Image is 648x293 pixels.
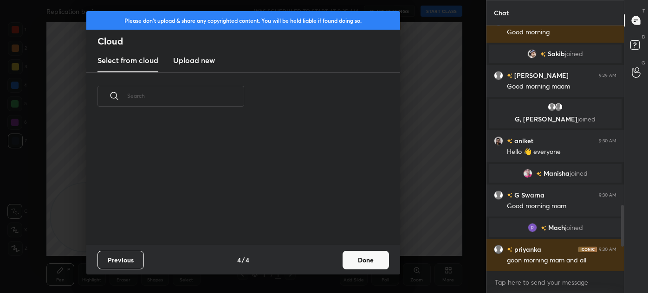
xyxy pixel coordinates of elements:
[507,73,512,78] img: no-rating-badge.077c3623.svg
[507,147,616,157] div: Hello 👋 everyone
[642,33,645,40] p: D
[97,251,144,269] button: Previous
[494,245,503,254] img: default.png
[97,35,400,47] h2: Cloud
[565,50,583,57] span: joined
[599,138,616,144] div: 9:30 AM
[507,193,512,198] img: no-rating-badge.077c3623.svg
[548,50,565,57] span: Sakib
[512,244,541,254] h6: priyanka
[540,52,546,57] img: no-rating-badge.077c3623.svg
[237,255,241,265] h4: 4
[599,247,616,252] div: 9:30 AM
[527,49,537,58] img: 3
[507,82,616,91] div: Good morning maam
[507,247,512,252] img: no-rating-badge.077c3623.svg
[507,202,616,211] div: Good morning mam
[547,102,557,112] img: default.png
[494,71,503,80] img: default.png
[548,224,565,231] span: Mach
[570,170,588,177] span: joined
[599,192,616,198] div: 9:30 AM
[642,7,645,14] p: T
[512,190,544,200] h6: G Swarna
[494,191,503,200] img: default.png
[486,0,516,25] p: Chat
[246,255,249,265] h4: 4
[512,136,533,146] h6: aniket
[494,115,616,123] p: G, [PERSON_NAME]
[127,76,244,115] input: Search
[544,170,570,177] span: Manisha
[577,115,596,123] span: joined
[343,251,389,269] button: Done
[541,226,546,231] img: no-rating-badge.077c3623.svg
[507,28,616,37] div: Good morning
[242,255,245,265] h4: /
[642,59,645,66] p: G
[486,25,624,271] div: grid
[528,223,537,232] img: 3
[599,73,616,78] div: 9:29 AM
[97,55,158,66] h3: Select from cloud
[86,117,389,245] div: grid
[565,224,583,231] span: joined
[554,102,563,112] img: default.png
[512,70,569,80] h6: [PERSON_NAME]
[86,11,400,30] div: Please don't upload & share any copyrighted content. You will be held liable if found doing so.
[507,139,512,144] img: no-rating-badge.077c3623.svg
[578,247,597,252] img: iconic-dark.1390631f.png
[173,55,215,66] h3: Upload new
[536,172,542,177] img: no-rating-badge.077c3623.svg
[507,256,616,265] div: goon morning mam and all
[523,169,532,178] img: 0959a27de99d463293da0c3b7e46b437.jpg
[494,136,503,146] img: d927ead1100745ec8176353656eda1f8.jpg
